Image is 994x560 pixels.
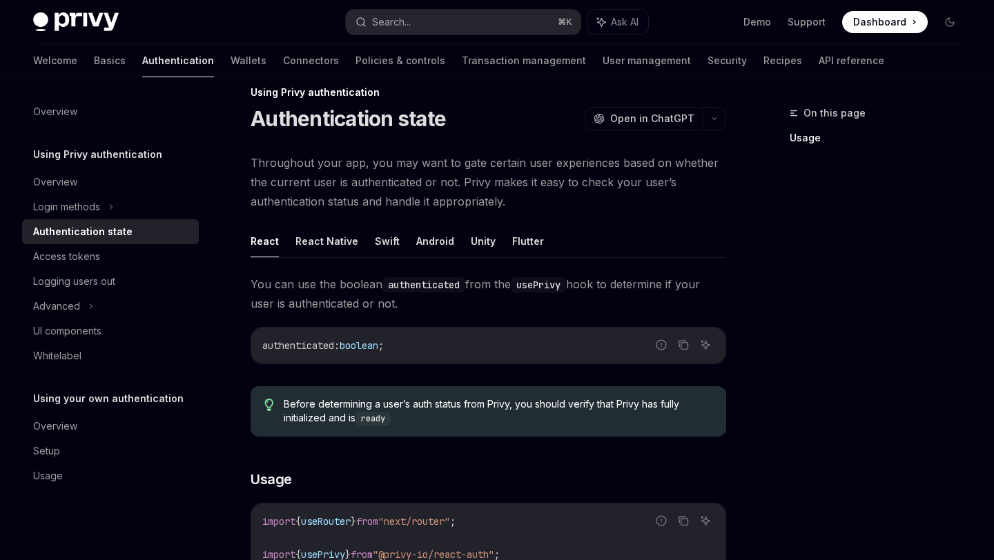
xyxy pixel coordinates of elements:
button: Unity [471,225,496,257]
a: Setup [22,439,199,463]
span: Before determining a user’s auth status from Privy, you should verify that Privy has fully initia... [284,397,712,426]
h5: Using your own authentication [33,390,184,407]
a: Logging users out [22,269,199,294]
span: "next/router" [378,515,450,528]
a: Welcome [33,44,77,77]
div: Access tokens [33,248,100,265]
div: Logging users out [33,273,115,290]
a: Connectors [283,44,339,77]
span: Throughout your app, you may want to gate certain user experiences based on whether the current u... [251,153,726,211]
h5: Using Privy authentication [33,146,162,163]
a: Authentication state [22,219,199,244]
button: React [251,225,279,257]
button: Search...⌘K [346,10,580,34]
div: Authentication state [33,223,133,240]
div: Using Privy authentication [251,86,726,99]
code: authenticated [382,277,465,292]
button: Toggle dark mode [939,11,961,33]
img: dark logo [33,12,119,32]
span: import [262,515,295,528]
span: ; [450,515,456,528]
code: ready [355,412,391,426]
span: boolean [340,339,378,352]
a: Recipes [763,44,802,77]
span: Ask AI [611,15,639,29]
button: Flutter [512,225,544,257]
a: UI components [22,319,199,343]
span: You can use the boolean from the hook to determine if your user is authenticated or not. [251,274,726,313]
span: On this page [803,105,866,121]
div: Overview [33,418,77,434]
button: Open in ChatGPT [585,107,703,130]
a: Usage [790,127,972,149]
a: Security [708,44,747,77]
span: } [351,515,356,528]
a: Overview [22,414,199,439]
button: Report incorrect code [652,512,670,530]
span: from [356,515,378,528]
a: API reference [819,44,884,77]
button: Android [416,225,454,257]
a: Overview [22,99,199,124]
span: : [334,339,340,352]
button: Swift [375,225,400,257]
button: Copy the contents from the code block [674,336,692,354]
a: Support [788,15,826,29]
svg: Tip [264,399,274,411]
div: Advanced [33,298,80,314]
a: User management [603,44,691,77]
div: Setup [33,443,60,459]
a: Policies & controls [355,44,445,77]
a: Demo [743,15,771,29]
span: Dashboard [853,15,906,29]
span: Open in ChatGPT [610,112,694,126]
span: useRouter [301,515,351,528]
a: Wallets [231,44,266,77]
button: Ask AI [587,10,648,34]
button: Ask AI [696,512,714,530]
span: ⌘ K [558,17,572,28]
span: ; [378,339,384,352]
a: Basics [94,44,126,77]
div: Usage [33,468,63,484]
div: Overview [33,103,77,120]
a: Usage [22,463,199,488]
span: Usage [251,470,292,489]
div: UI components [33,323,101,339]
a: Access tokens [22,244,199,269]
div: Whitelabel [33,348,81,364]
div: Login methods [33,199,100,215]
button: Report incorrect code [652,336,670,354]
button: Ask AI [696,336,714,354]
h1: Authentication state [251,106,446,131]
code: usePrivy [511,277,566,292]
button: Copy the contents from the code block [674,512,692,530]
a: Transaction management [462,44,586,77]
span: authenticated [262,339,334,352]
a: Whitelabel [22,343,199,368]
div: Overview [33,174,77,190]
a: Dashboard [842,11,928,33]
button: React Native [295,225,358,257]
a: Authentication [142,44,214,77]
div: Search... [372,14,411,30]
span: { [295,515,301,528]
a: Overview [22,170,199,194]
